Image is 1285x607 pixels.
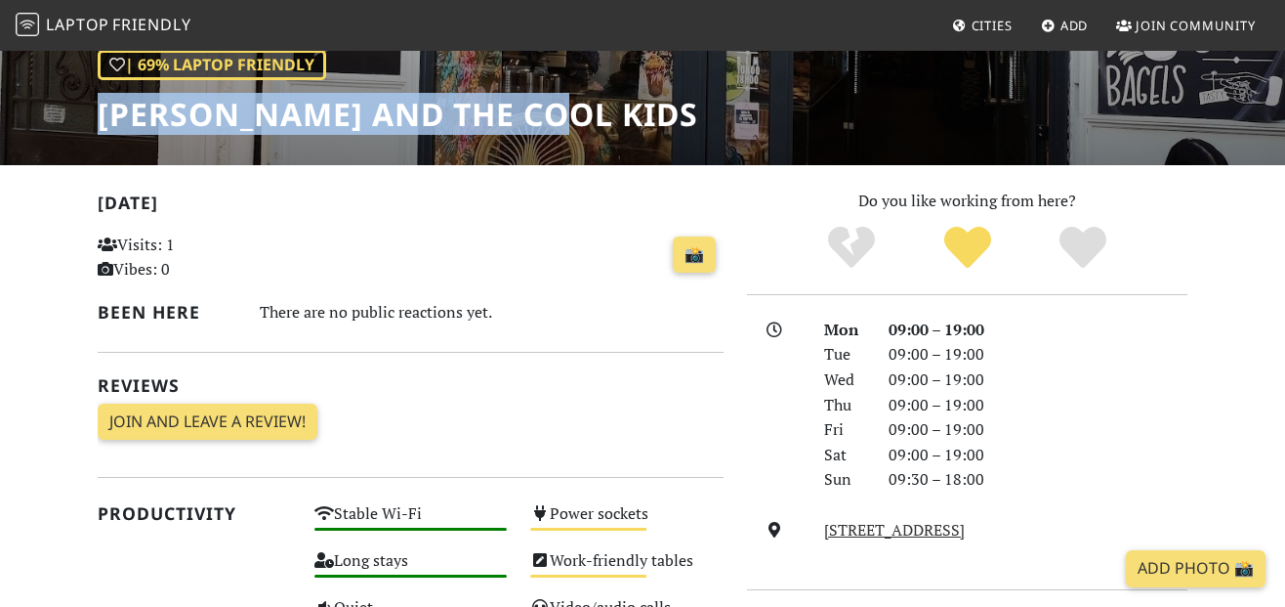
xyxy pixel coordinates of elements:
[877,467,1199,493] div: 09:30 – 18:00
[518,546,735,593] div: Work-friendly tables
[98,193,724,221] h2: [DATE]
[98,50,326,81] div: | 69% Laptop Friendly
[812,393,877,418] div: Thu
[877,443,1199,468] div: 09:00 – 19:00
[812,318,877,343] div: Mon
[1108,8,1264,43] a: Join Community
[16,13,39,36] img: LaptopFriendly
[1033,8,1097,43] a: Add
[1060,17,1089,34] span: Add
[812,467,877,493] div: Sun
[673,237,716,274] a: 📸
[98,96,698,133] h1: [PERSON_NAME] and the Cool Kids
[98,375,724,396] h2: Reviews
[877,342,1199,368] div: 09:00 – 19:00
[877,417,1199,443] div: 09:00 – 19:00
[877,318,1199,343] div: 09:00 – 19:00
[46,14,109,35] span: Laptop
[944,8,1020,43] a: Cities
[1136,17,1256,34] span: Join Community
[16,9,191,43] a: LaptopFriendly LaptopFriendly
[877,393,1199,418] div: 09:00 – 19:00
[518,499,735,546] div: Power sockets
[972,17,1013,34] span: Cities
[98,404,317,441] a: Join and leave a review!
[98,503,291,524] h2: Productivity
[793,224,909,273] div: No
[812,368,877,393] div: Wed
[260,298,724,326] div: There are no public reactions yet.
[1126,550,1265,587] a: Add Photo 📸
[812,417,877,443] div: Fri
[98,302,236,323] h2: Been here
[909,224,1025,273] div: Yes
[1025,224,1141,273] div: Definitely!
[824,519,965,541] a: [STREET_ADDRESS]
[303,546,519,593] div: Long stays
[812,342,877,368] div: Tue
[877,368,1199,393] div: 09:00 – 19:00
[112,14,190,35] span: Friendly
[812,443,877,468] div: Sat
[747,189,1187,214] p: Do you like working from here?
[98,233,291,282] p: Visits: 1 Vibes: 0
[303,499,519,546] div: Stable Wi-Fi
